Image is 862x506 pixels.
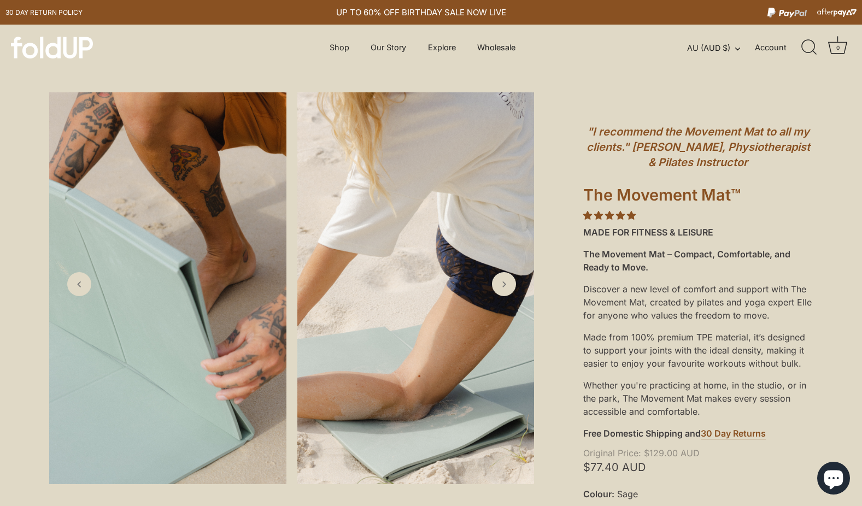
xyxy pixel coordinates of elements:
[320,37,359,58] a: Shop
[701,428,766,439] a: 30 Day Returns
[583,374,813,422] div: Whether you're practicing at home, in the studio, or in the park, The Movement Mat makes every se...
[5,6,83,19] a: 30 day Return policy
[583,278,813,326] div: Discover a new level of comfort and support with The Movement Mat, created by pilates and yoga ex...
[583,489,813,499] label: Colour:
[826,36,850,60] a: Cart
[755,41,806,54] a: Account
[583,326,813,374] div: Made from 100% premium TPE material, it’s designed to support your joints with the ideal density,...
[583,185,813,209] h1: The Movement Mat™
[687,43,752,53] button: AU (AUD $)
[814,462,853,497] inbox-online-store-chat: Shopify online store chat
[468,37,525,58] a: Wholesale
[303,37,543,58] div: Primary navigation
[583,449,810,457] span: $129.00 AUD
[492,272,516,296] a: Next slide
[587,125,810,169] em: "I recommend the Movement Mat to all my clients." [PERSON_NAME], Physiotherapist & Pilates Instru...
[583,227,713,238] strong: MADE FOR FITNESS & LEISURE
[583,210,636,221] span: 4.86 stars
[583,428,701,439] strong: Free Domestic Shipping and
[67,272,91,296] a: Previous slide
[419,37,466,58] a: Explore
[583,243,813,278] div: The Movement Mat – Compact, Comfortable, and Ready to Move.
[614,489,638,499] span: Sage
[832,42,843,53] div: 0
[583,463,813,472] span: $77.40 AUD
[798,36,822,60] a: Search
[361,37,416,58] a: Our Story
